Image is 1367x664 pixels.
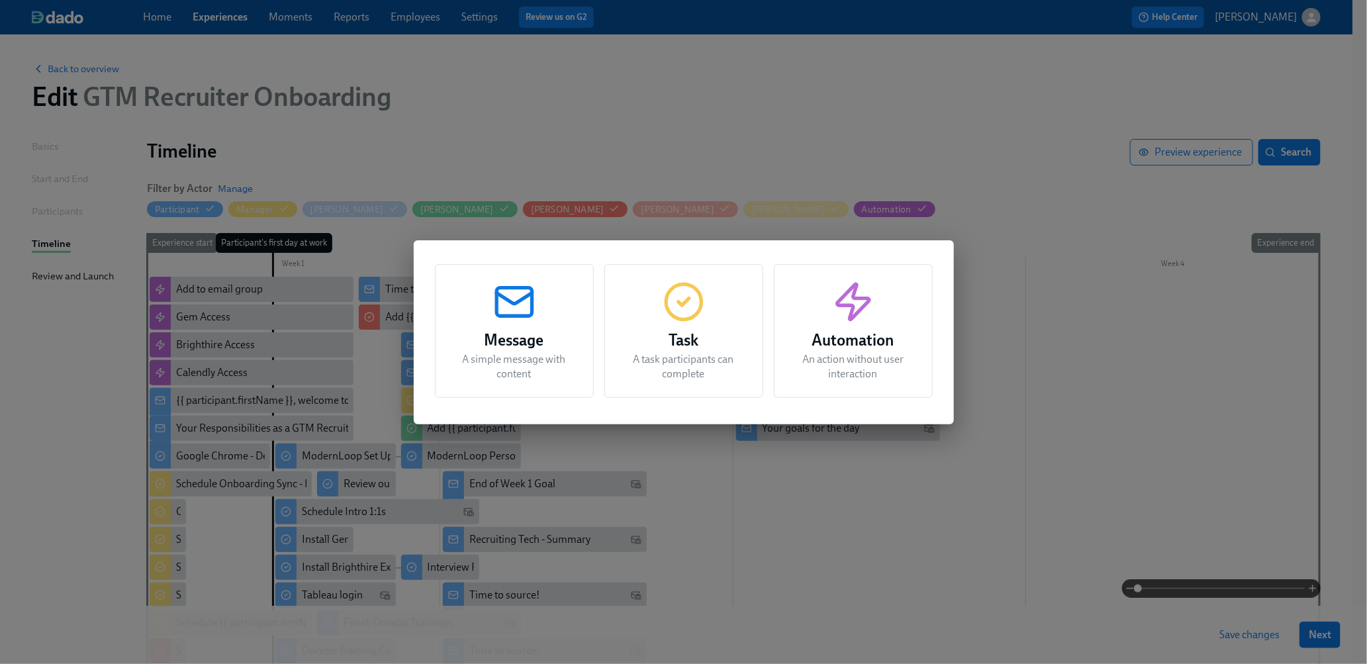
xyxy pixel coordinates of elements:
h3: Message [451,328,577,352]
button: MessageA simple message with content [435,264,594,398]
h3: Automation [790,328,916,352]
p: A task participants can complete [621,352,747,381]
button: TaskA task participants can complete [604,264,763,398]
p: An action without user interaction [790,352,916,381]
p: A simple message with content [451,352,577,381]
button: AutomationAn action without user interaction [774,264,933,398]
h3: Task [621,328,747,352]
